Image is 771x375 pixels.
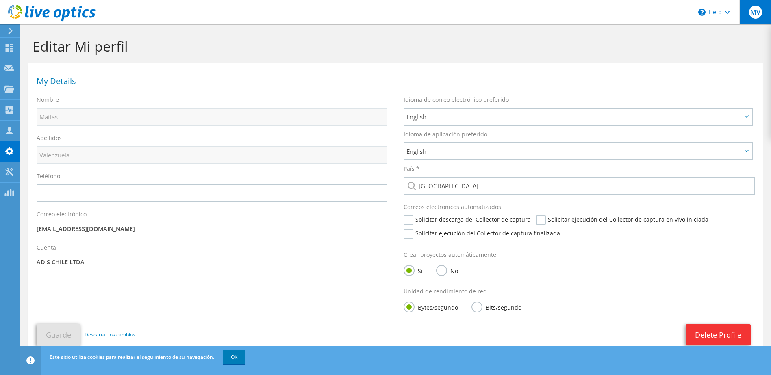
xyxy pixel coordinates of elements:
[37,77,751,85] h1: My Details
[404,265,423,275] label: Sí
[404,287,487,295] label: Unidad de rendimiento de red
[50,353,214,360] span: Este sitio utiliza cookies para realizar el seguimiento de su navegación.
[404,96,509,104] label: Idioma de correo electrónico preferido
[698,9,706,16] svg: \n
[223,350,245,364] a: OK
[37,324,80,346] button: Guarde
[37,210,87,218] label: Correo electrónico
[404,165,419,173] label: País *
[406,147,742,156] span: English
[404,130,487,138] label: Idioma de aplicación preferido
[37,134,62,142] label: Apellidos
[536,215,708,225] label: Solicitar ejecución del Collector de captura en vivo iniciada
[686,324,751,345] a: Delete Profile
[749,6,762,19] span: MV
[37,96,59,104] label: Nombre
[406,112,742,122] span: English
[404,229,560,239] label: Solicitar ejecución del Collector de captura finalizada
[37,172,60,180] label: Teléfono
[85,330,135,339] a: Descartar los cambios
[404,215,531,225] label: Solicitar descarga del Collector de captura
[404,302,458,312] label: Bytes/segundo
[37,224,387,233] p: [EMAIL_ADDRESS][DOMAIN_NAME]
[436,265,458,275] label: No
[404,203,501,211] label: Correos electrónicos automatizados
[37,258,387,267] p: ADIS CHILE LTDA
[33,38,755,55] h1: Editar Mi perfil
[404,251,496,259] label: Crear proyectos automáticamente
[37,244,56,252] label: Cuenta
[471,302,521,312] label: Bits/segundo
